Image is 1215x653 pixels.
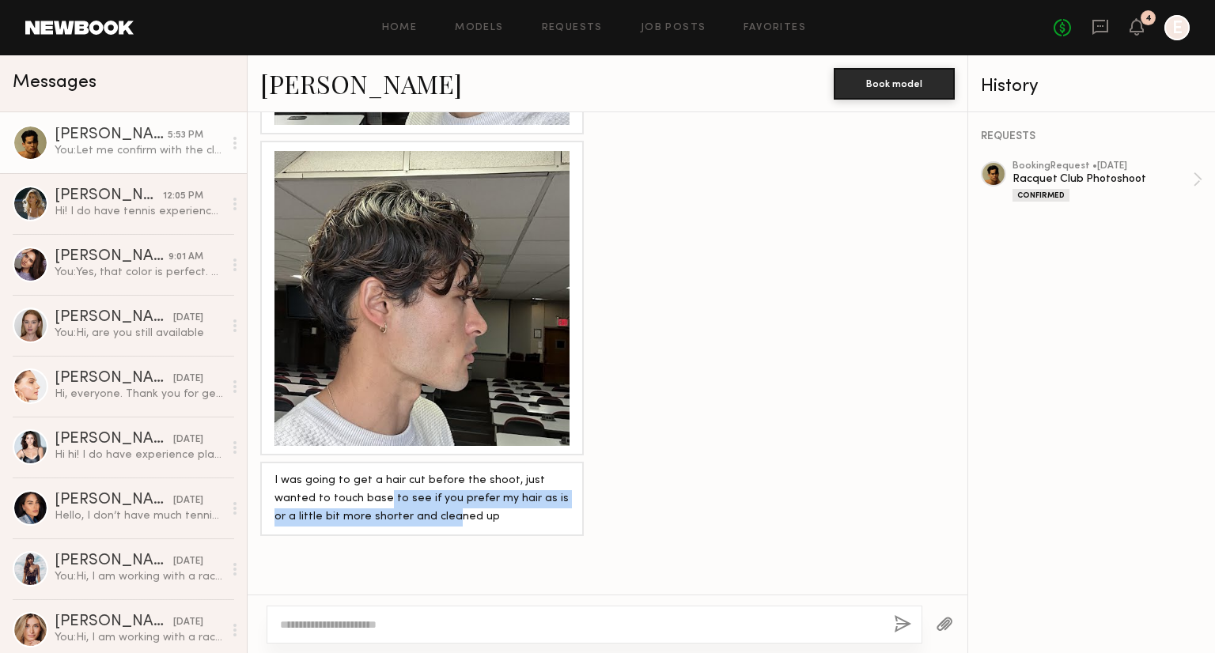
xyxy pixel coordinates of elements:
[834,68,955,100] button: Book model
[173,432,203,447] div: [DATE]
[55,371,173,387] div: [PERSON_NAME]
[55,447,223,462] div: Hi hi! I do have experience playing paddle and tennis. Yes I am available for this day
[55,493,173,508] div: [PERSON_NAME]
[55,614,173,630] div: [PERSON_NAME]
[55,387,223,402] div: Hi, everyone. Thank you for getting in touch and my apologies for the slight delay! I’d love to w...
[55,188,163,204] div: [PERSON_NAME]
[1145,14,1152,23] div: 4
[641,23,706,33] a: Job Posts
[55,553,173,569] div: [PERSON_NAME]
[55,249,168,265] div: [PERSON_NAME]
[55,265,223,280] div: You: Yes, that color is perfect. Address is [STREET_ADDRESS]. Hair/Makeup will begin at 7am. Than...
[834,76,955,89] a: Book model
[55,569,223,584] div: You: Hi, I am working with a racquet club in [GEOGRAPHIC_DATA], [GEOGRAPHIC_DATA] on a lifestyle ...
[55,508,223,523] div: Hello, I don’t have much tennis experience but I am available. What is the rate?
[260,66,462,100] a: [PERSON_NAME]
[1012,161,1202,202] a: bookingRequest •[DATE]Racquet Club PhotoshootConfirmed
[55,310,173,326] div: [PERSON_NAME]
[542,23,603,33] a: Requests
[55,432,173,447] div: [PERSON_NAME]
[173,554,203,569] div: [DATE]
[173,615,203,630] div: [DATE]
[173,493,203,508] div: [DATE]
[382,23,418,33] a: Home
[1012,161,1193,172] div: booking Request • [DATE]
[55,326,223,341] div: You: Hi, are you still available
[1164,15,1190,40] a: E
[981,131,1202,142] div: REQUESTS
[168,250,203,265] div: 9:01 AM
[173,311,203,326] div: [DATE]
[55,143,223,158] div: You: Let me confirm with the client and let you know [DATE] if thats okay
[168,128,203,143] div: 5:53 PM
[55,204,223,219] div: Hi! I do have tennis experience but unfortunately I am unavailable that day!
[13,74,97,92] span: Messages
[1012,172,1193,187] div: Racquet Club Photoshoot
[274,472,570,527] div: I was going to get a hair cut before the shoot, just wanted to touch base to see if you prefer my...
[455,23,503,33] a: Models
[163,189,203,204] div: 12:05 PM
[1012,189,1069,202] div: Confirmed
[55,127,168,143] div: [PERSON_NAME]
[981,77,1202,96] div: History
[744,23,806,33] a: Favorites
[173,372,203,387] div: [DATE]
[55,630,223,645] div: You: Hi, I am working with a racquet club in [GEOGRAPHIC_DATA], [GEOGRAPHIC_DATA] on a lifestyle ...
